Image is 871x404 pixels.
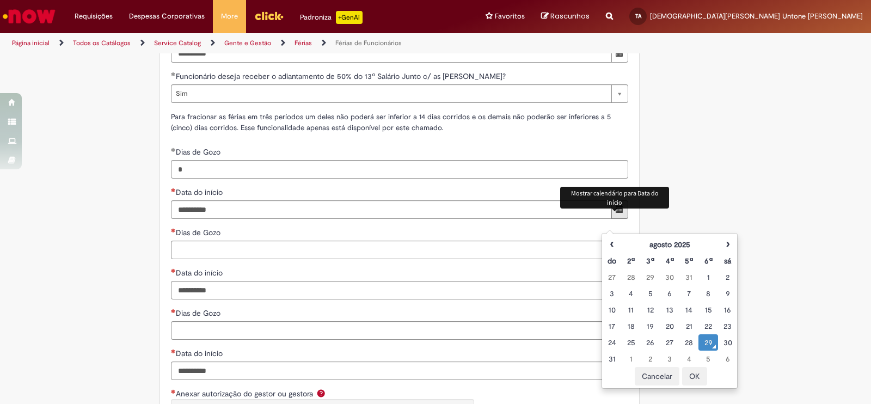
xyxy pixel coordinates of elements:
[335,39,402,47] a: Férias de Funcionários
[663,321,677,332] div: 20 August 2025 Wednesday
[643,321,657,332] div: 19 August 2025 Tuesday
[176,228,223,237] span: Dias de Gozo
[171,188,176,192] span: Necessários
[171,268,176,273] span: Necessários
[176,187,225,197] span: Data do início
[624,353,638,364] div: 01 September 2025 Monday
[701,304,715,315] div: 15 August 2025 Friday
[171,44,612,63] input: Novo Início do 2º Período de Gozo 06 April 2026 Monday
[643,288,657,299] div: 05 August 2025 Tuesday
[176,85,606,102] span: Sim
[73,39,131,47] a: Todos os Catálogos
[682,272,696,283] div: 31 July 2025 Thursday
[682,288,696,299] div: 07 August 2025 Thursday
[176,147,223,157] span: Dias de Gozo
[721,272,734,283] div: 02 August 2025 Saturday
[171,281,612,299] input: Data do início
[602,236,621,253] th: Mês anterior
[643,353,657,364] div: 02 September 2025 Tuesday
[171,148,176,152] span: Obrigatório Preenchido
[643,337,657,348] div: 26 August 2025 Tuesday
[701,288,715,299] div: 08 August 2025 Friday
[541,11,590,22] a: Rascunhos
[605,337,618,348] div: 24 August 2025 Sunday
[635,367,679,385] button: Cancelar
[560,187,669,209] div: Mostrar calendário para Data do início
[682,321,696,332] div: 21 August 2025 Thursday
[224,39,271,47] a: Gente e Gestão
[336,11,363,24] p: +GenAi
[171,362,612,380] input: Data do início
[701,353,715,364] div: 05 September 2025 Friday
[171,112,611,132] span: Para fracionar as férias em três períodos um deles não poderá ser inferior a 14 dias corridos e o...
[8,33,573,53] ul: Trilhas de página
[171,349,176,353] span: Necessários
[650,11,863,21] span: [DEMOGRAPHIC_DATA][PERSON_NAME] Untone [PERSON_NAME]
[171,72,176,76] span: Obrigatório Preenchido
[701,321,715,332] div: 22 August 2025 Friday
[295,39,312,47] a: Férias
[171,228,176,232] span: Necessários
[12,39,50,47] a: Página inicial
[605,353,618,364] div: 31 August 2025 Sunday
[171,321,628,340] input: Dias de Gozo
[602,253,621,269] th: Domingo
[663,304,677,315] div: 13 August 2025 Wednesday
[721,321,734,332] div: 23 August 2025 Saturday
[635,13,641,20] span: TA
[622,236,718,253] th: agosto 2025. Alternar mês
[171,200,612,219] input: Data do início
[75,11,113,22] span: Requisições
[660,253,679,269] th: Quarta-feira
[682,353,696,364] div: 04 September 2025 Thursday
[721,337,734,348] div: 30 August 2025 Saturday
[679,253,698,269] th: Quinta-feira
[176,308,223,318] span: Dias de Gozo
[611,44,628,63] button: Mostrar calendário para Novo Início do 2º Período de Gozo
[622,253,641,269] th: Segunda-feira
[176,268,225,278] span: Data do início
[718,253,737,269] th: Sábado
[624,337,638,348] div: 25 August 2025 Monday
[682,304,696,315] div: 14 August 2025 Thursday
[624,272,638,283] div: 28 July 2025 Monday
[682,337,696,348] div: 28 August 2025 Thursday
[605,288,618,299] div: 03 August 2025 Sunday
[624,288,638,299] div: 04 August 2025 Monday
[171,160,628,179] input: Dias de Gozo
[682,367,707,385] button: OK
[721,304,734,315] div: 16 August 2025 Saturday
[550,11,590,21] span: Rascunhos
[643,272,657,283] div: 29 July 2025 Tuesday
[154,39,201,47] a: Service Catalog
[605,321,618,332] div: 17 August 2025 Sunday
[701,272,715,283] div: 01 August 2025 Friday
[1,5,57,27] img: ServiceNow
[643,304,657,315] div: 12 August 2025 Tuesday
[171,389,176,394] span: Necessários
[254,8,284,24] img: click_logo_yellow_360x200.png
[641,253,660,269] th: Terça-feira
[602,233,738,389] div: Escolher data
[605,304,618,315] div: 10 August 2025 Sunday
[315,389,328,397] span: Ajuda para Anexar autorização do gestor ou gestora
[176,348,225,358] span: Data do início
[300,11,363,24] div: Padroniza
[701,337,715,348] div: O seletor de data foi aberto.29 August 2025 Friday
[129,11,205,22] span: Despesas Corporativas
[221,11,238,22] span: More
[663,337,677,348] div: 27 August 2025 Wednesday
[624,304,638,315] div: 11 August 2025 Monday
[605,272,618,283] div: 27 July 2025 Sunday
[663,288,677,299] div: 06 August 2025 Wednesday
[176,71,508,81] span: Funcionário deseja receber o adiantamento de 50% do 13º Salário Junto c/ as [PERSON_NAME]?
[721,288,734,299] div: 09 August 2025 Saturday
[624,321,638,332] div: 18 August 2025 Monday
[721,353,734,364] div: 06 September 2025 Saturday
[176,389,315,399] span: Anexar autorização do gestor ou gestora
[718,236,737,253] th: Próximo mês
[698,253,717,269] th: Sexta-feira
[663,353,677,364] div: 03 September 2025 Wednesday
[663,272,677,283] div: 30 July 2025 Wednesday
[171,241,628,259] input: Dias de Gozo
